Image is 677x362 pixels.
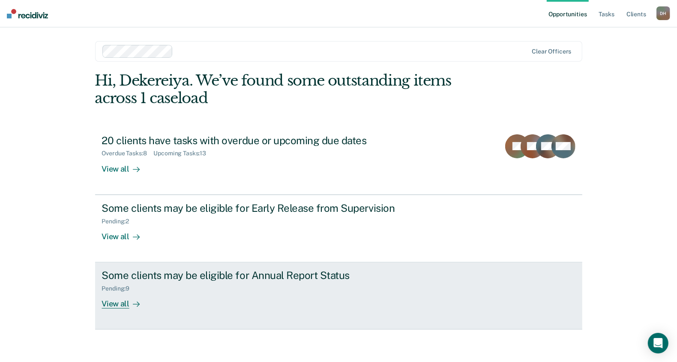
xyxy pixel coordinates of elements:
[102,150,154,157] div: Overdue Tasks : 8
[102,292,150,309] div: View all
[95,72,485,107] div: Hi, Dekereiya. We’ve found some outstanding items across 1 caseload
[102,202,403,214] div: Some clients may be eligible for Early Release from Supervision
[95,262,582,329] a: Some clients may be eligible for Annual Report StatusPending:9View all
[95,195,582,262] a: Some clients may be eligible for Early Release from SupervisionPending:2View all
[102,157,150,174] div: View all
[102,134,403,147] div: 20 clients have tasks with overdue or upcoming due dates
[95,128,582,195] a: 20 clients have tasks with overdue or upcoming due datesOverdue Tasks:8Upcoming Tasks:13View all
[102,285,137,292] div: Pending : 9
[153,150,213,157] div: Upcoming Tasks : 13
[532,48,571,55] div: Clear officers
[102,269,403,282] div: Some clients may be eligible for Annual Report Status
[656,6,670,20] div: D H
[7,9,48,18] img: Recidiviz
[648,333,668,353] div: Open Intercom Messenger
[656,6,670,20] button: DH
[102,218,136,225] div: Pending : 2
[102,225,150,241] div: View all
